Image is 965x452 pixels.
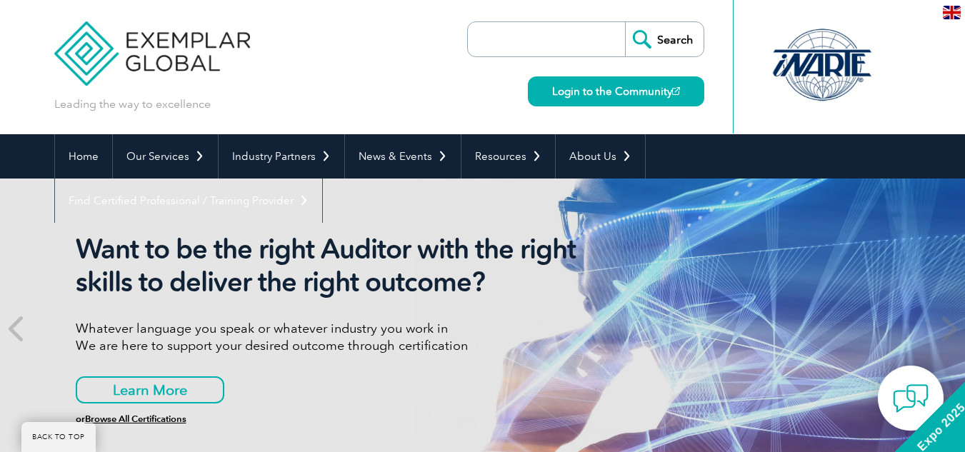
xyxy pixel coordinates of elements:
[943,6,961,19] img: en
[461,134,555,179] a: Resources
[672,87,680,95] img: open_square.png
[54,96,211,112] p: Leading the way to excellence
[55,179,322,223] a: Find Certified Professional / Training Provider
[556,134,645,179] a: About Us
[528,76,704,106] a: Login to the Community
[625,22,704,56] input: Search
[893,381,929,416] img: contact-chat.png
[219,134,344,179] a: Industry Partners
[76,233,611,298] h2: Want to be the right Auditor with the right skills to deliver the right outcome?
[55,134,112,179] a: Home
[76,414,611,424] h6: or
[113,134,218,179] a: Our Services
[76,376,224,403] a: Learn More
[85,413,186,424] a: Browse All Certifications
[345,134,461,179] a: News & Events
[76,320,611,354] p: Whatever language you speak or whatever industry you work in We are here to support your desired ...
[21,422,96,452] a: BACK TO TOP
